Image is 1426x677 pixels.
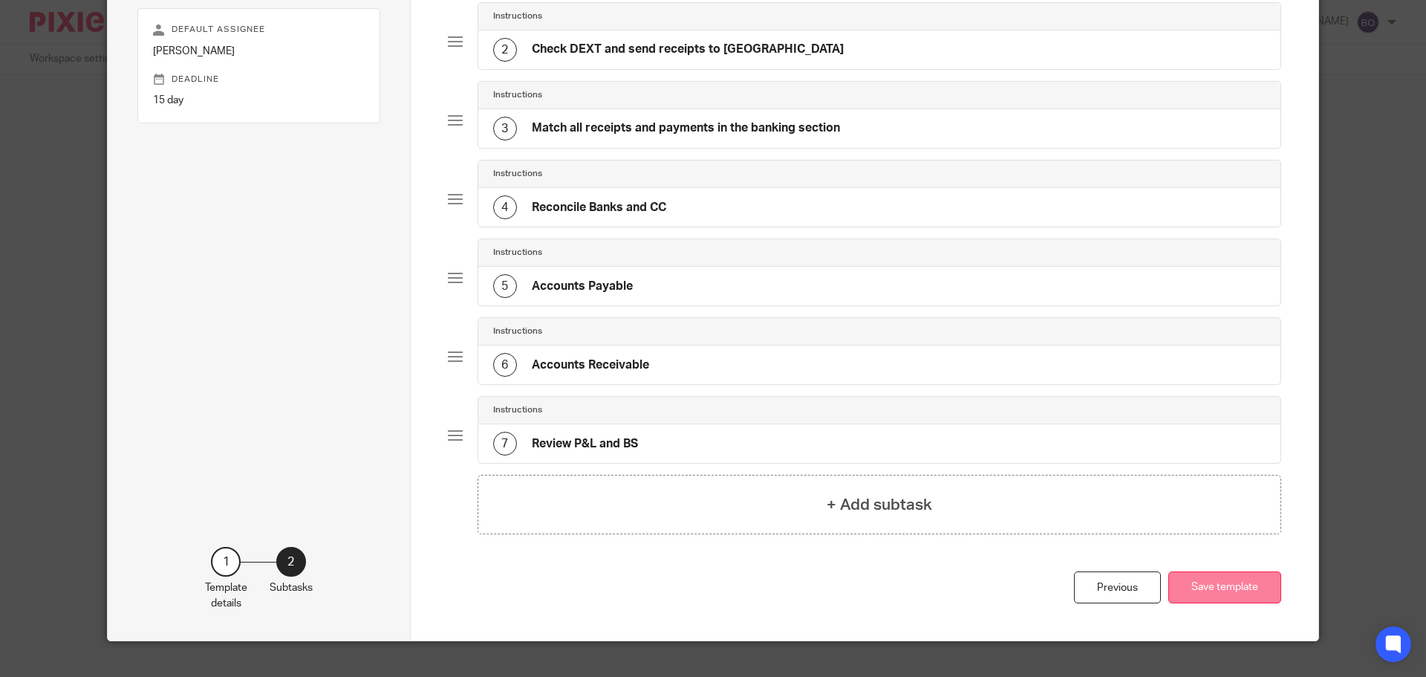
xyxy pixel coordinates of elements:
div: 4 [493,195,517,219]
p: 15 day [153,93,365,108]
h4: Reconcile Banks and CC [532,200,666,216]
h4: Review P&L and BS [532,436,638,452]
h4: Instructions [493,10,542,22]
h4: Match all receipts and payments in the banking section [532,120,840,136]
h4: Accounts Receivable [532,357,649,373]
div: 3 [493,117,517,140]
div: 5 [493,274,517,298]
h4: Accounts Payable [532,279,633,294]
button: Save template [1168,571,1281,603]
h4: Check DEXT and send receipts to [GEOGRAPHIC_DATA] [532,42,844,57]
p: Template details [205,580,247,611]
div: 2 [276,547,306,577]
h4: Instructions [493,89,542,101]
div: 6 [493,353,517,377]
h4: Instructions [493,168,542,180]
div: Previous [1074,571,1161,603]
p: [PERSON_NAME] [153,44,365,59]
p: Subtasks [270,580,313,595]
div: 7 [493,432,517,456]
div: 1 [211,547,241,577]
p: Default assignee [153,24,365,36]
div: 2 [493,38,517,62]
p: Deadline [153,74,365,85]
h4: + Add subtask [827,493,932,516]
h4: Instructions [493,404,542,416]
h4: Instructions [493,325,542,337]
h4: Instructions [493,247,542,259]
